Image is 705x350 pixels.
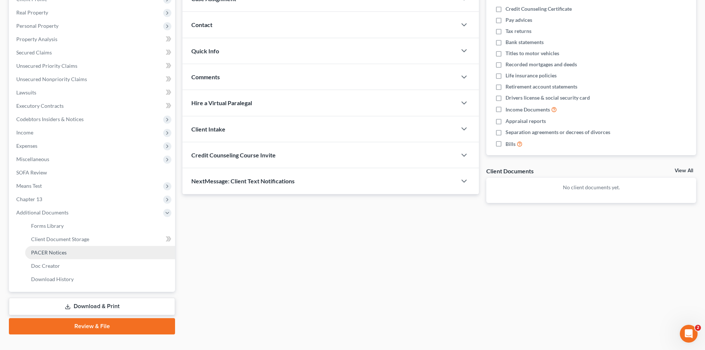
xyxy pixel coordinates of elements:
[506,117,546,125] span: Appraisal reports
[25,246,175,259] a: PACER Notices
[191,151,276,159] span: Credit Counseling Course Invite
[31,276,74,282] span: Download History
[191,126,225,133] span: Client Intake
[16,89,36,96] span: Lawsuits
[10,46,175,59] a: Secured Claims
[506,83,577,90] span: Retirement account statements
[10,73,175,86] a: Unsecured Nonpriority Claims
[506,140,516,148] span: Bills
[506,5,572,13] span: Credit Counseling Certificate
[16,209,68,216] span: Additional Documents
[506,50,559,57] span: Titles to motor vehicles
[680,325,698,343] iframe: Intercom live chat
[25,219,175,233] a: Forms Library
[31,223,64,229] span: Forms Library
[10,166,175,179] a: SOFA Review
[16,116,84,122] span: Codebtors Insiders & Notices
[16,169,47,176] span: SOFA Review
[9,318,175,334] a: Review & File
[10,59,175,73] a: Unsecured Priority Claims
[16,143,37,149] span: Expenses
[191,99,252,106] span: Hire a Virtual Paralegal
[10,33,175,46] a: Property Analysis
[16,49,52,56] span: Secured Claims
[16,103,64,109] span: Executory Contracts
[16,76,87,82] span: Unsecured Nonpriority Claims
[486,167,534,175] div: Client Documents
[16,183,42,189] span: Means Test
[31,236,89,242] span: Client Document Storage
[16,156,49,162] span: Miscellaneous
[191,73,220,80] span: Comments
[506,94,590,101] span: Drivers license & social security card
[191,47,219,54] span: Quick Info
[10,99,175,113] a: Executory Contracts
[695,325,701,331] span: 2
[10,86,175,99] a: Lawsuits
[25,259,175,273] a: Doc Creator
[25,233,175,246] a: Client Document Storage
[675,168,693,173] a: View All
[16,23,58,29] span: Personal Property
[506,106,550,113] span: Income Documents
[31,263,60,269] span: Doc Creator
[16,63,77,69] span: Unsecured Priority Claims
[506,27,531,35] span: Tax returns
[31,249,67,256] span: PACER Notices
[16,129,33,136] span: Income
[25,273,175,286] a: Download History
[506,61,577,68] span: Recorded mortgages and deeds
[191,21,212,28] span: Contact
[16,196,42,202] span: Chapter 13
[506,129,610,136] span: Separation agreements or decrees of divorces
[191,177,295,184] span: NextMessage: Client Text Notifications
[16,9,48,16] span: Real Property
[9,298,175,315] a: Download & Print
[16,36,57,42] span: Property Analysis
[506,72,557,79] span: Life insurance policies
[506,39,544,46] span: Bank statements
[492,184,690,191] p: No client documents yet.
[506,16,532,24] span: Pay advices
